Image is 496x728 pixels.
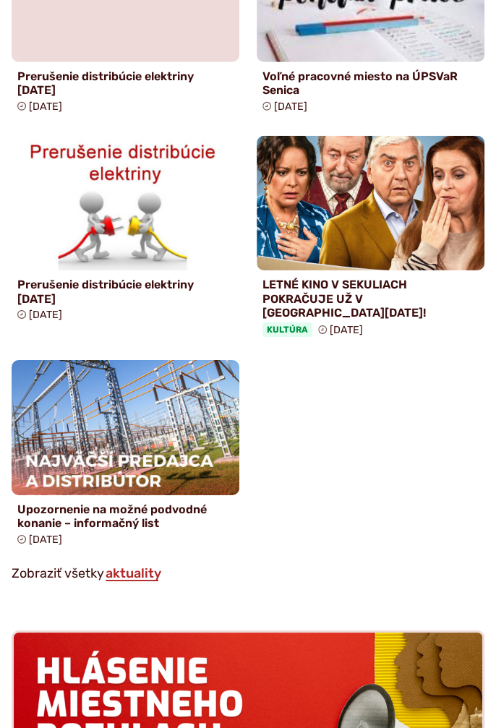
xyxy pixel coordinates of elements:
a: LETNÉ KINO V SEKULIACH POKRAČUJE UŽ V [GEOGRAPHIC_DATA][DATE]! Kultúra [DATE] [257,136,484,343]
a: Zobraziť všetky aktuality [104,565,163,581]
h4: Voľné pracovné miesto na ÚPSVaR Senica [262,69,479,97]
span: Kultúra [262,322,312,337]
a: Upozornenie na možné podvodné konanie – informačný list [DATE] [12,360,239,551]
span: [DATE] [330,324,363,336]
span: [DATE] [274,100,307,113]
span: [DATE] [29,100,62,113]
h4: LETNÉ KINO V SEKULIACH POKRAČUJE UŽ V [GEOGRAPHIC_DATA][DATE]! [262,278,479,320]
h4: Prerušenie distribúcie elektriny [DATE] [17,69,234,97]
a: Prerušenie distribúcie elektriny [DATE] [DATE] [12,136,239,327]
span: [DATE] [29,534,62,546]
h4: Prerušenie distribúcie elektriny [DATE] [17,278,234,305]
p: Zobraziť všetky [12,563,484,585]
span: [DATE] [29,309,62,321]
h4: Upozornenie na možné podvodné konanie – informačný list [17,502,234,530]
